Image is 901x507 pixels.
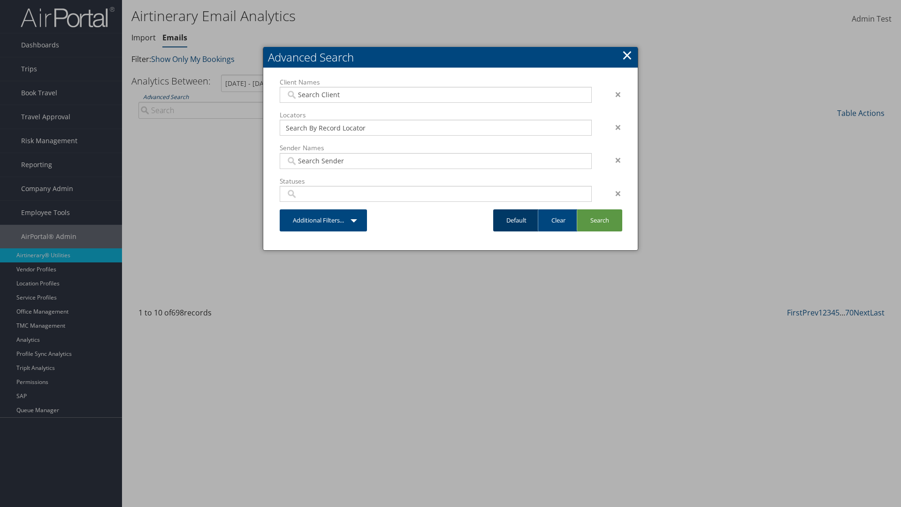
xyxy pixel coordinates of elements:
[599,188,628,199] div: ×
[599,89,628,100] div: ×
[280,209,367,231] a: Additional Filters...
[280,77,592,87] label: Client Names
[493,209,540,231] a: Default
[599,122,628,133] div: ×
[280,177,592,186] label: Statuses
[286,156,585,166] input: Search Sender
[622,46,633,64] a: Close
[263,47,638,68] h2: Advanced Search
[538,209,579,231] a: Clear
[280,110,592,120] label: Locators
[599,154,628,166] div: ×
[577,209,622,231] a: Search
[280,143,592,153] label: Sender Names
[286,123,585,132] input: Search By Record Locator
[286,90,585,100] input: Search Client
